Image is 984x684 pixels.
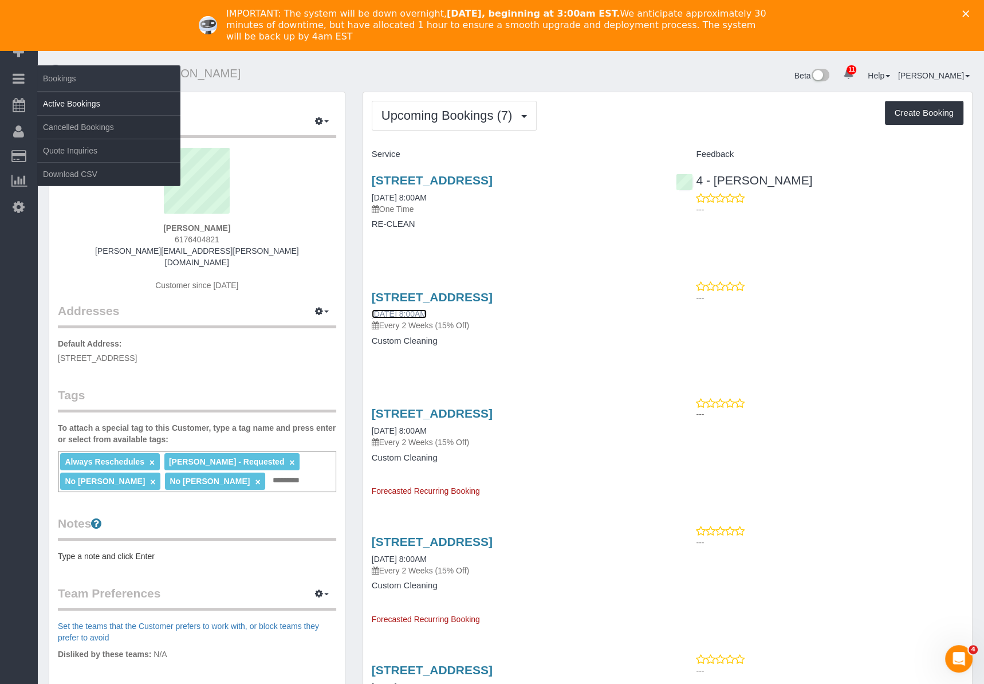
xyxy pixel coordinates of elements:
a: × [289,458,294,467]
pre: Type a note and click Enter [58,551,336,562]
a: 11 [837,62,860,87]
span: [STREET_ADDRESS] [58,353,137,363]
p: --- [696,204,963,215]
h4: Feedback [676,150,963,159]
p: --- [696,537,963,548]
span: Bookings [37,65,180,92]
span: No [PERSON_NAME] [170,477,250,486]
iframe: Intercom live chat [945,645,973,673]
p: --- [696,408,963,420]
a: Set the teams that the Customer prefers to work with, or block teams they prefer to avoid [58,622,319,642]
span: N/A [153,650,167,659]
a: Active Bookings [37,92,180,115]
legend: Notes [58,515,336,541]
a: Download CSV [37,163,180,186]
b: [DATE], beginning at 3:00am EST. [447,8,620,19]
a: [STREET_ADDRESS] [372,663,493,677]
span: [PERSON_NAME] - Requested [169,457,284,466]
label: Default Address: [58,338,122,349]
a: Beta [794,71,830,80]
p: Every 2 Weeks (15% Off) [372,565,659,576]
p: --- [696,665,963,677]
a: Help [868,71,890,80]
img: Profile image for Ellie [199,16,217,34]
a: [PERSON_NAME] [898,71,970,80]
legend: Tags [58,387,336,412]
p: Every 2 Weeks (15% Off) [372,437,659,448]
h4: RE-CLEAN [372,219,659,229]
span: Forecasted Recurring Booking [372,486,480,496]
p: Every 2 Weeks (15% Off) [372,320,659,331]
div: Close [962,10,974,17]
span: 6176404821 [175,235,219,244]
label: To attach a special tag to this Customer, type a tag name and press enter or select from availabl... [58,422,336,445]
img: New interface [810,69,829,84]
a: × [150,477,155,487]
p: One Time [372,203,659,215]
a: × [255,477,260,487]
a: [STREET_ADDRESS] [372,535,493,548]
a: × [149,458,155,467]
ul: Bookings [37,92,180,186]
a: Quote Inquiries [37,139,180,162]
strong: [PERSON_NAME] [163,223,230,233]
a: [STREET_ADDRESS] [372,290,493,304]
span: 4 [969,645,978,654]
span: No [PERSON_NAME] [65,477,145,486]
h4: Custom Cleaning [372,453,659,463]
div: IMPORTANT: The system will be down overnight, We anticipate approximately 30 minutes of downtime,... [226,8,767,42]
button: Upcoming Bookings (7) [372,101,537,130]
a: [DATE] 8:00AM [372,555,427,564]
small: / [PERSON_NAME] [140,67,241,80]
a: [DATE] 8:00AM [372,426,427,435]
h4: Custom Cleaning [372,581,659,591]
legend: Team Preferences [58,585,336,611]
span: Upcoming Bookings (7) [381,108,518,123]
h4: Custom Cleaning [372,336,659,346]
h4: Service [372,150,659,159]
span: Customer since [DATE] [155,281,238,290]
a: [STREET_ADDRESS] [372,174,493,187]
a: [DATE] 8:00AM [372,309,427,319]
p: --- [696,292,963,304]
a: Cancelled Bookings [37,116,180,139]
legend: Customer Info [58,112,336,138]
a: 4 - [PERSON_NAME] [676,174,812,187]
a: [STREET_ADDRESS] [372,407,493,420]
span: Always Reschedules [65,457,144,466]
button: Create Booking [885,101,963,125]
span: 11 [847,65,856,74]
label: Disliked by these teams: [58,648,151,660]
a: [DATE] 8:00AM [372,193,427,202]
a: Customers [49,61,135,81]
a: [PERSON_NAME][EMAIL_ADDRESS][PERSON_NAME][DOMAIN_NAME] [95,246,299,267]
span: Forecasted Recurring Booking [372,615,480,624]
